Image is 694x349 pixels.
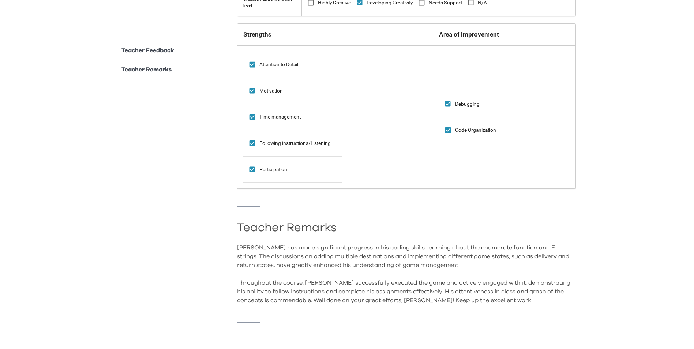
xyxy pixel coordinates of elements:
[259,166,287,173] span: Participation
[259,113,301,121] span: Time management
[121,65,172,74] p: Teacher Remarks
[243,30,427,40] h6: Strengths
[259,139,331,147] span: Following instructions/Listening
[121,46,174,55] p: Teacher Feedback
[259,87,283,95] span: Motivation
[439,30,569,40] h6: Area of improvement
[455,100,480,108] span: Debugging
[259,61,298,68] span: Attention to Detail
[455,126,496,134] span: Code Organization
[237,243,576,305] div: [PERSON_NAME] has made significant progress in his coding skills, learning about the enumerate fu...
[237,224,576,232] h2: Teacher Remarks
